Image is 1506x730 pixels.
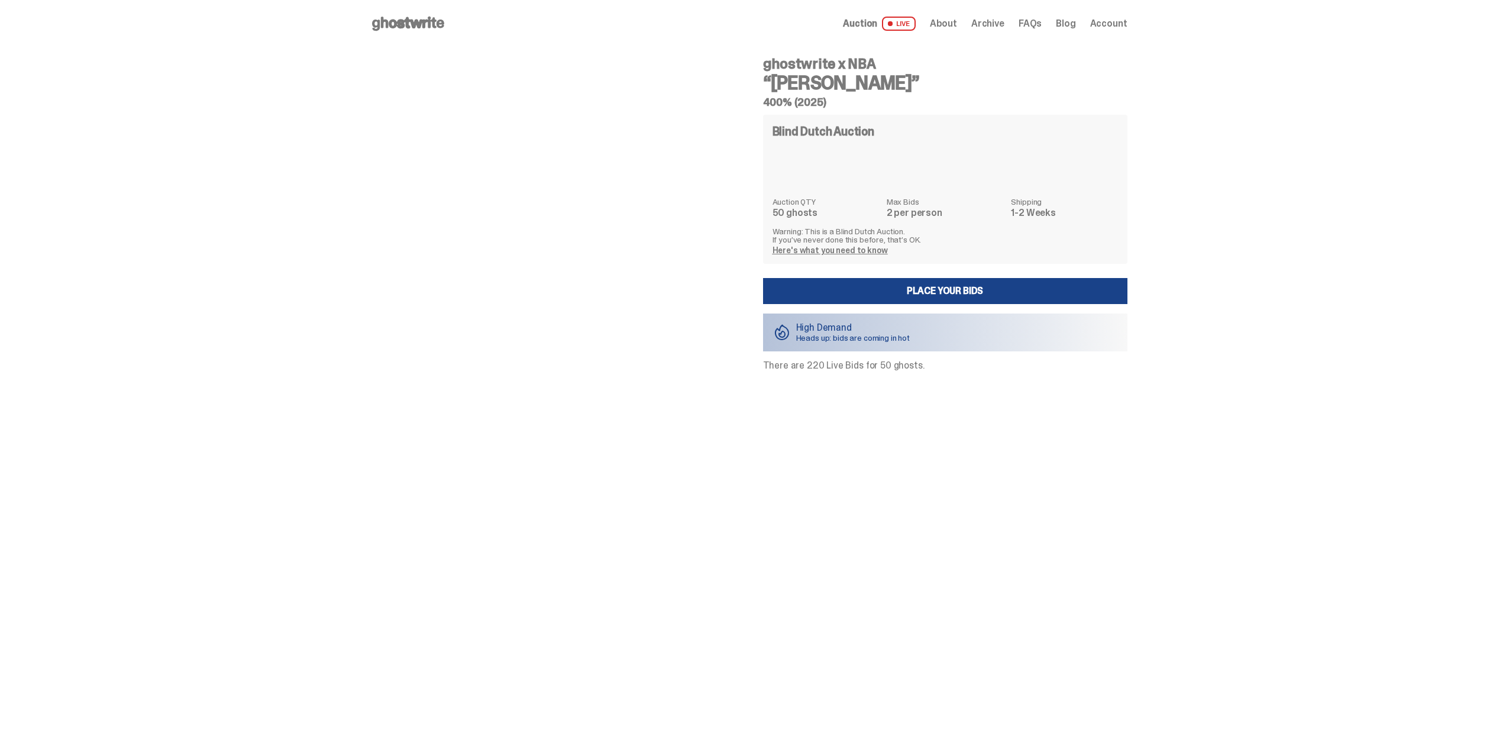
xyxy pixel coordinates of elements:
a: Here's what you need to know [773,245,888,256]
p: There are 220 Live Bids for 50 ghosts. [763,361,1127,370]
h4: Blind Dutch Auction [773,125,874,137]
a: Auction LIVE [843,17,915,31]
a: FAQs [1019,19,1042,28]
dd: 2 per person [887,208,1004,218]
a: Archive [971,19,1004,28]
span: Auction [843,19,877,28]
a: Place your Bids [763,278,1127,304]
dd: 50 ghosts [773,208,880,218]
dt: Shipping [1011,198,1117,206]
p: Heads up: bids are coming in hot [796,334,910,342]
span: LIVE [882,17,916,31]
dt: Max Bids [887,198,1004,206]
h3: “[PERSON_NAME]” [763,73,1127,92]
a: About [930,19,957,28]
dd: 1-2 Weeks [1011,208,1117,218]
h4: ghostwrite x NBA [763,57,1127,71]
h5: 400% (2025) [763,97,1127,108]
p: Warning: This is a Blind Dutch Auction. If you’ve never done this before, that’s OK. [773,227,1118,244]
dt: Auction QTY [773,198,880,206]
p: High Demand [796,323,910,332]
a: Blog [1056,19,1075,28]
a: Account [1090,19,1127,28]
